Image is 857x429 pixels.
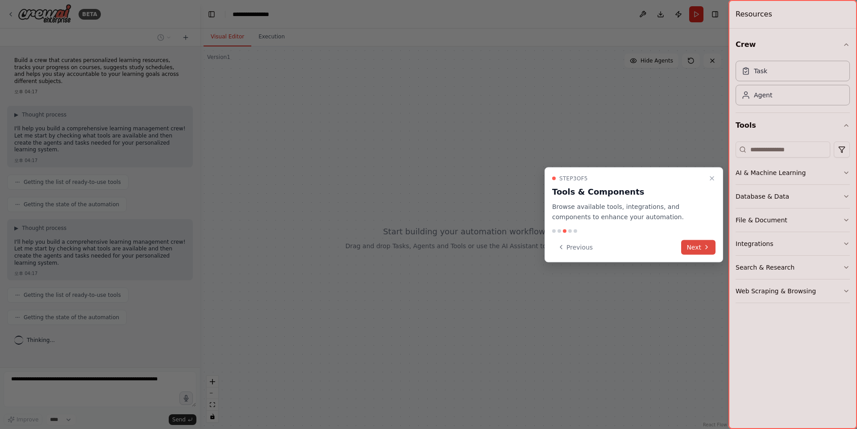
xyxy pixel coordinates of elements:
button: Previous [552,240,598,254]
button: Next [681,240,716,254]
button: Close walkthrough [707,173,717,184]
span: Step 3 of 5 [559,175,588,182]
p: Browse available tools, integrations, and components to enhance your automation. [552,202,705,222]
h3: Tools & Components [552,186,705,198]
button: Hide left sidebar [205,8,218,21]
